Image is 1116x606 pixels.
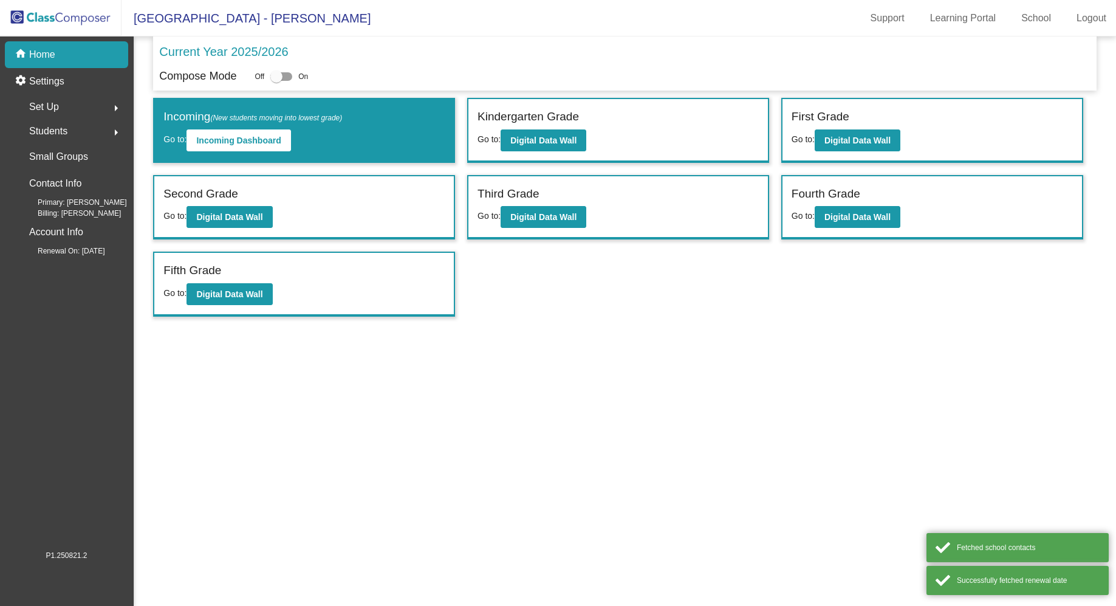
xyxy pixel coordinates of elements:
b: Digital Data Wall [824,212,891,222]
span: (New students moving into lowest grade) [210,114,342,122]
button: Digital Data Wall [187,206,272,228]
span: Go to: [163,211,187,221]
span: Go to: [478,211,501,221]
span: Students [29,123,67,140]
a: Learning Portal [920,9,1006,28]
span: Set Up [29,98,59,115]
b: Digital Data Wall [196,289,262,299]
button: Digital Data Wall [187,283,272,305]
button: Digital Data Wall [501,206,586,228]
button: Digital Data Wall [501,129,586,151]
mat-icon: home [15,47,29,62]
button: Incoming Dashboard [187,129,290,151]
span: On [298,71,308,82]
b: Incoming Dashboard [196,136,281,145]
span: Billing: [PERSON_NAME] [18,208,121,219]
label: Kindergarten Grade [478,108,579,126]
label: Second Grade [163,185,238,203]
p: Small Groups [29,148,88,165]
p: Home [29,47,55,62]
span: Primary: [PERSON_NAME] [18,197,127,208]
p: Contact Info [29,175,81,192]
button: Digital Data Wall [815,129,900,151]
label: Incoming [163,108,342,126]
button: Digital Data Wall [815,206,900,228]
b: Digital Data Wall [510,212,577,222]
a: School [1012,9,1061,28]
b: Digital Data Wall [196,212,262,222]
p: Account Info [29,224,83,241]
mat-icon: arrow_right [109,101,123,115]
span: Go to: [792,134,815,144]
a: Logout [1067,9,1116,28]
div: Successfully fetched renewal date [957,575,1100,586]
span: Go to: [792,211,815,221]
label: Fourth Grade [792,185,860,203]
label: Fifth Grade [163,262,221,280]
a: Support [861,9,914,28]
p: Compose Mode [159,68,236,84]
mat-icon: arrow_right [109,125,123,140]
label: First Grade [792,108,849,126]
p: Settings [29,74,64,89]
span: [GEOGRAPHIC_DATA] - [PERSON_NAME] [122,9,371,28]
span: Go to: [163,134,187,144]
b: Digital Data Wall [510,136,577,145]
b: Digital Data Wall [824,136,891,145]
span: Renewal On: [DATE] [18,246,104,257]
mat-icon: settings [15,74,29,89]
span: Off [255,71,264,82]
label: Third Grade [478,185,539,203]
span: Go to: [478,134,501,144]
span: Go to: [163,288,187,298]
p: Current Year 2025/2026 [159,43,288,61]
div: Fetched school contacts [957,542,1100,553]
